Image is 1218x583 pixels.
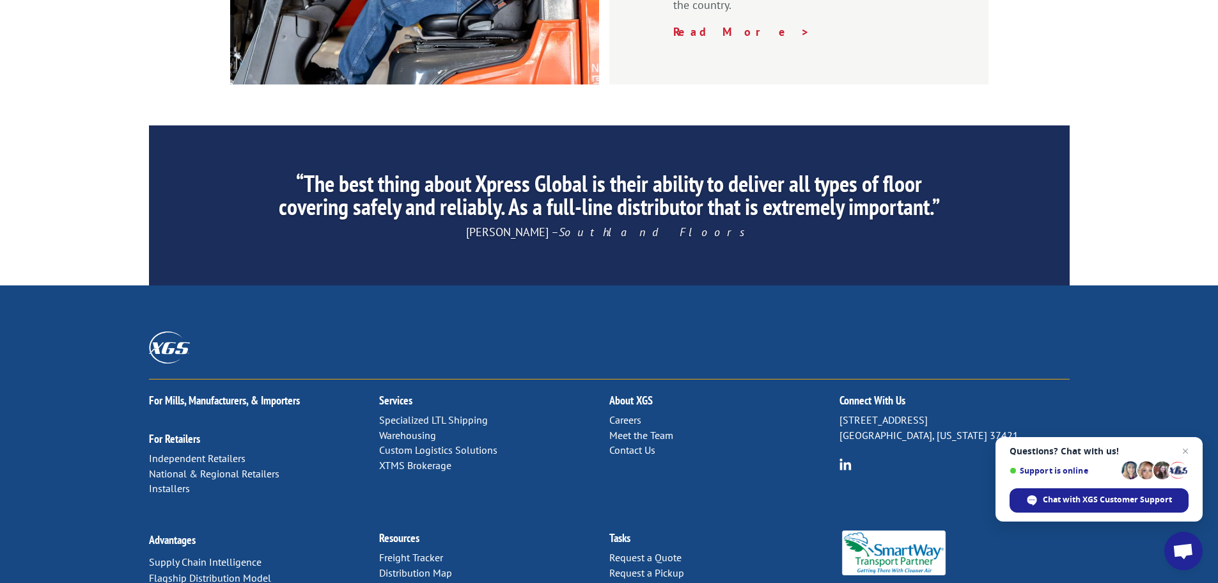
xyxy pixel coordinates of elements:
[839,458,852,470] img: group-6
[673,24,810,39] a: Read More >
[609,443,655,456] a: Contact Us
[839,413,1070,443] p: [STREET_ADDRESS] [GEOGRAPHIC_DATA], [US_STATE] 37421
[379,429,436,442] a: Warehousing
[609,429,673,442] a: Meet the Team
[1010,488,1189,513] span: Chat with XGS Customer Support
[1164,532,1203,570] a: Open chat
[379,459,451,472] a: XTMS Brokerage
[379,393,412,408] a: Services
[839,395,1070,413] h2: Connect With Us
[839,531,949,575] img: Smartway_Logo
[379,443,497,456] a: Custom Logistics Solutions
[1010,466,1117,475] span: Support is online
[609,566,684,579] a: Request a Pickup
[379,551,443,564] a: Freight Tracker
[1043,494,1172,506] span: Chat with XGS Customer Support
[269,172,949,225] h2: “The best thing about Xpress Global is their ability to deliver all types of floor covering safel...
[149,452,246,465] a: Independent Retailers
[609,413,641,426] a: Careers
[149,482,190,495] a: Installers
[379,566,452,579] a: Distribution Map
[149,431,200,446] a: For Retailers
[559,225,753,239] em: Southland Floors
[609,532,839,550] h2: Tasks
[149,393,300,408] a: For Mills, Manufacturers, & Importers
[149,467,279,480] a: National & Regional Retailers
[149,532,196,547] a: Advantages
[379,413,488,426] a: Specialized LTL Shipping
[149,331,190,363] img: XGS_Logos_ALL_2024_All_White
[609,551,682,564] a: Request a Quote
[379,531,419,545] a: Resources
[609,393,653,408] a: About XGS
[1010,446,1189,456] span: Questions? Chat with us!
[466,225,753,239] span: [PERSON_NAME] –
[149,555,262,568] a: Supply Chain Intelligence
